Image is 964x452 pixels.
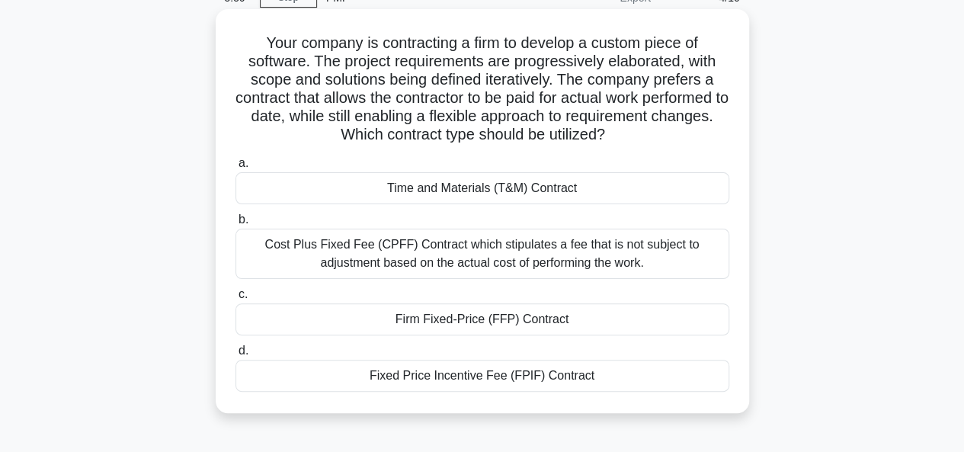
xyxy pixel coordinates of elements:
[239,156,248,169] span: a.
[239,213,248,226] span: b.
[235,172,729,204] div: Time and Materials (T&M) Contract
[235,229,729,279] div: Cost Plus Fixed Fee (CPFF) Contract which stipulates a fee that is not subject to adjustment base...
[239,287,248,300] span: c.
[235,303,729,335] div: Firm Fixed-Price (FFP) Contract
[239,344,248,357] span: d.
[235,360,729,392] div: Fixed Price Incentive Fee (FPIF) Contract
[234,34,731,145] h5: Your company is contracting a firm to develop a custom piece of software. The project requirement...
